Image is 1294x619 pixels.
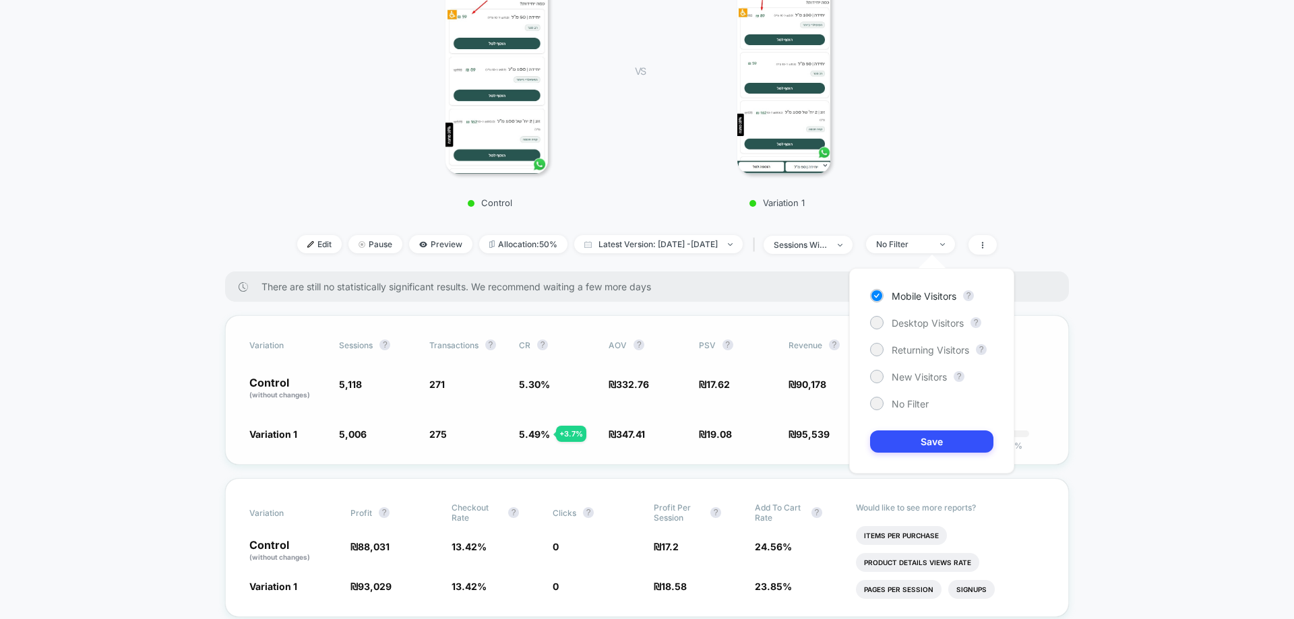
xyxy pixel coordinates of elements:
[829,339,840,350] button: ?
[963,290,974,301] button: ?
[876,239,930,249] div: No Filter
[452,541,487,552] span: 13.42 %
[654,541,679,552] span: ₪
[249,553,310,561] span: (without changes)
[261,281,1042,292] span: There are still no statistically significant results. We recommend waiting a few more days
[358,541,390,552] span: 88,031
[954,371,964,382] button: ?
[429,428,447,440] span: 275
[661,581,687,592] span: 18.58
[616,379,649,390] span: 332.76
[789,428,830,440] span: ₪
[789,340,822,350] span: Revenue
[350,581,392,592] span: ₪
[659,197,895,208] p: Variation 1
[508,507,519,518] button: ?
[249,391,310,399] span: (without changes)
[348,235,402,253] span: Pause
[339,340,373,350] span: Sessions
[811,507,822,518] button: ?
[249,339,323,350] span: Variation
[892,344,969,356] span: Returning Visitors
[609,340,627,350] span: AOV
[249,581,297,592] span: Variation 1
[722,339,733,350] button: ?
[892,317,964,329] span: Desktop Visitors
[339,379,362,390] span: 5,118
[583,507,594,518] button: ?
[635,65,646,77] span: VS
[409,235,472,253] span: Preview
[616,428,645,440] span: 347.41
[297,235,342,253] span: Edit
[609,379,649,390] span: ₪
[249,502,323,523] span: Variation
[892,290,956,302] span: Mobile Visitors
[452,581,487,592] span: 13.42 %
[519,340,530,350] span: CR
[452,502,501,523] span: Checkout Rate
[556,426,586,442] div: + 3.7 %
[870,430,993,453] button: Save
[307,241,314,248] img: edit
[856,580,942,599] li: Pages Per Session
[519,428,550,440] span: 5.49 %
[856,553,979,572] li: Product Details Views Rate
[940,243,945,246] img: end
[710,507,721,518] button: ?
[429,379,445,390] span: 271
[634,339,644,350] button: ?
[970,317,981,328] button: ?
[755,541,792,552] span: 24.56 %
[661,541,679,552] span: 17.2
[796,428,830,440] span: 95,539
[372,197,608,208] p: Control
[350,508,372,518] span: Profit
[379,339,390,350] button: ?
[249,377,326,400] p: Control
[519,379,550,390] span: 5.30 %
[339,428,367,440] span: 5,006
[553,581,559,592] span: 0
[574,235,743,253] span: Latest Version: [DATE] - [DATE]
[838,244,842,247] img: end
[755,581,792,592] span: 23.85 %
[948,580,995,599] li: Signups
[976,344,987,355] button: ?
[749,235,764,255] span: |
[489,240,495,248] img: rebalance
[553,541,559,552] span: 0
[706,379,730,390] span: 17.62
[485,339,496,350] button: ?
[358,581,392,592] span: 93,029
[537,339,548,350] button: ?
[892,371,947,383] span: New Visitors
[774,240,828,250] div: sessions with impression
[856,526,947,545] li: Items Per Purchase
[553,508,576,518] span: Clicks
[699,428,732,440] span: ₪
[796,379,826,390] span: 90,178
[609,428,645,440] span: ₪
[654,502,704,523] span: Profit Per Session
[249,428,297,440] span: Variation 1
[755,502,805,523] span: Add To Cart Rate
[479,235,567,253] span: Allocation: 50%
[892,398,929,410] span: No Filter
[699,340,716,350] span: PSV
[856,502,1045,513] p: Would like to see more reports?
[379,507,390,518] button: ?
[706,428,732,440] span: 19.08
[249,540,337,562] p: Control
[789,379,826,390] span: ₪
[429,340,479,350] span: Transactions
[584,241,592,248] img: calendar
[728,243,733,246] img: end
[359,241,365,248] img: end
[654,581,687,592] span: ₪
[699,379,730,390] span: ₪
[350,541,390,552] span: ₪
